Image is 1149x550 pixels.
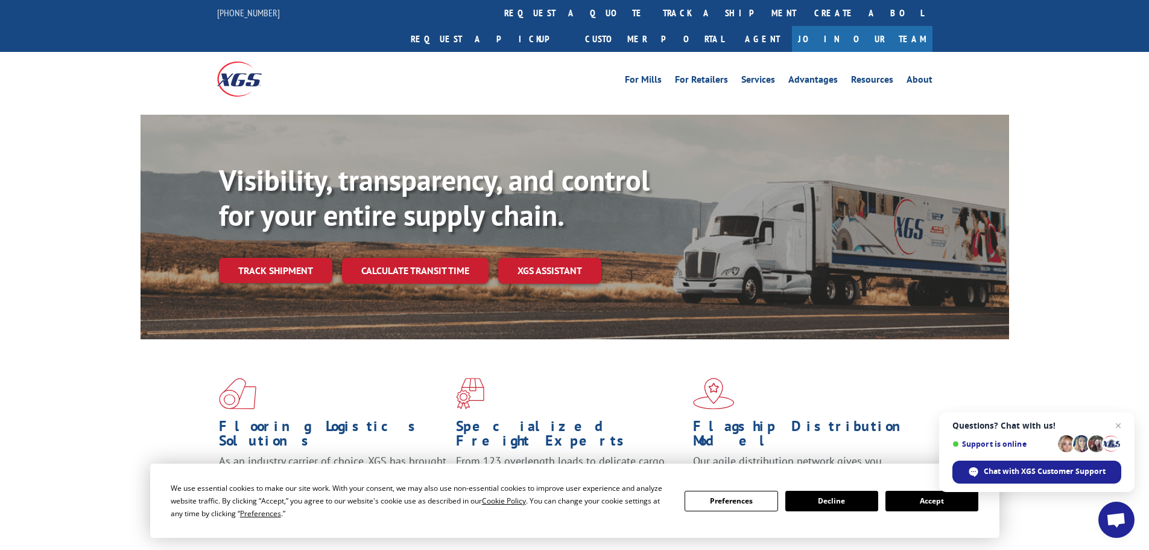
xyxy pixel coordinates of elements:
h1: Flooring Logistics Solutions [219,419,447,454]
img: xgs-icon-focused-on-flooring-red [456,378,484,409]
span: Close chat [1111,418,1125,433]
div: We use essential cookies to make our site work. With your consent, we may also use non-essential ... [171,482,670,520]
span: Support is online [952,440,1054,449]
a: Calculate transit time [342,258,489,284]
div: Cookie Consent Prompt [150,464,999,538]
a: Advantages [788,75,838,88]
span: Chat with XGS Customer Support [984,466,1106,477]
a: Resources [851,75,893,88]
b: Visibility, transparency, and control for your entire supply chain. [219,161,650,234]
button: Accept [885,491,978,511]
h1: Flagship Distribution Model [693,419,921,454]
a: XGS ASSISTANT [498,258,601,284]
span: Questions? Chat with us! [952,421,1121,430]
span: As an industry carrier of choice, XGS has brought innovation and dedication to flooring logistics... [219,454,446,497]
button: Preferences [685,491,777,511]
a: About [907,75,932,88]
span: Cookie Policy [482,496,526,506]
h1: Specialized Freight Experts [456,419,684,454]
img: xgs-icon-flagship-distribution-model-red [693,378,735,409]
a: Services [741,75,775,88]
p: From 123 overlength loads to delicate cargo, our experienced staff knows the best way to move you... [456,454,684,508]
a: Agent [733,26,792,52]
a: [PHONE_NUMBER] [217,7,280,19]
a: Request a pickup [402,26,576,52]
a: Track shipment [219,258,332,283]
button: Decline [785,491,878,511]
span: Our agile distribution network gives you nationwide inventory management on demand. [693,454,915,482]
img: xgs-icon-total-supply-chain-intelligence-red [219,378,256,409]
a: Join Our Team [792,26,932,52]
div: Chat with XGS Customer Support [952,461,1121,484]
div: Open chat [1098,502,1135,538]
a: For Retailers [675,75,728,88]
a: For Mills [625,75,662,88]
a: Customer Portal [576,26,733,52]
span: Preferences [240,508,281,519]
